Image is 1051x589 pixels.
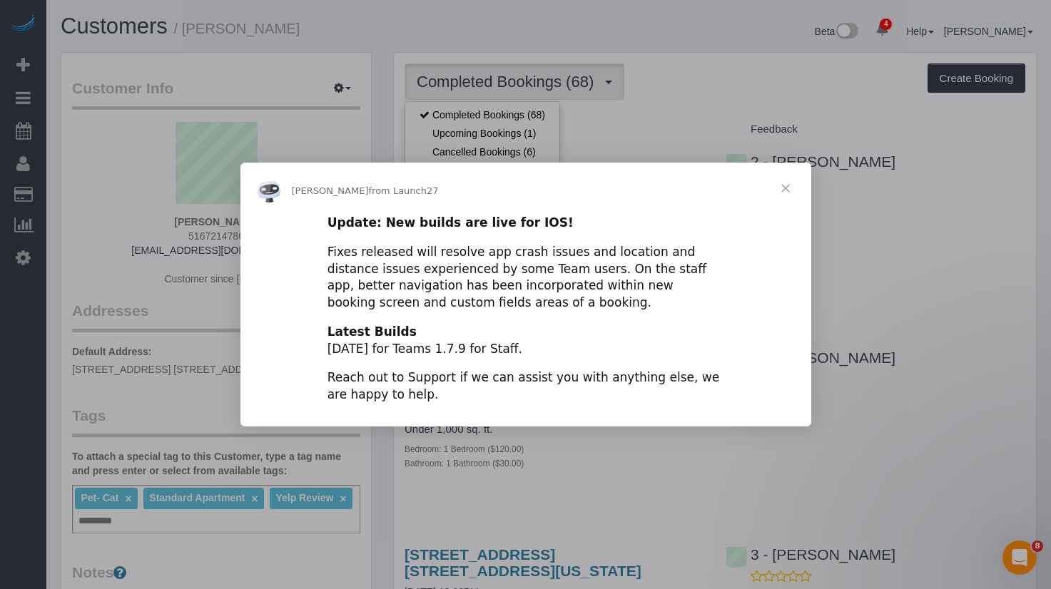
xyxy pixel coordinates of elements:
div: [DATE] for Teams 1.7.9 for Staff. [328,324,724,358]
span: [PERSON_NAME] [292,185,369,196]
img: Profile image for Ellie [258,180,280,203]
span: from Launch27 [369,185,439,196]
b: Latest Builds [328,324,417,339]
div: Reach out to Support if we can assist you with anything else, we are happy to help. [328,369,724,404]
span: Close [760,163,811,214]
b: Update: New builds are live for IOS! [328,215,574,230]
div: Fixes released will resolve app crash issues and location and distance issues experienced by some... [328,244,724,312]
